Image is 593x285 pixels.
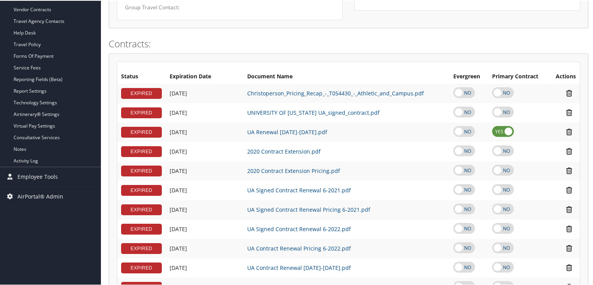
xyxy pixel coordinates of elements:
i: Remove Contract [562,224,576,232]
div: EXPIRED [121,242,162,253]
div: Add/Edit Date [170,244,239,251]
div: Add/Edit Date [170,89,239,96]
h2: Contracts: [109,36,588,50]
a: UNIVERSITY OF [US_STATE] UA_signed_contract.pdf [247,108,380,116]
span: [DATE] [170,205,187,212]
i: Remove Contract [562,185,576,193]
div: Add/Edit Date [170,264,239,271]
i: Remove Contract [562,205,576,213]
a: Christoperson_Pricing_Recap_-_T054430_-_Athletic_and_Campus.pdf [247,89,424,96]
div: Add/Edit Date [170,186,239,193]
span: [DATE] [170,244,187,251]
div: EXPIRED [121,204,162,214]
div: Add/Edit Date [170,206,239,212]
i: Remove Contract [562,108,576,116]
div: EXPIRED [121,107,162,117]
i: Remove Contract [562,244,576,252]
th: Evergreen [449,69,488,83]
span: [DATE] [170,128,187,135]
a: UA Signed Contract Renewal Pricing 6-2021.pdf [247,205,370,212]
div: EXPIRED [121,145,162,156]
span: [DATE] [170,166,187,174]
a: 2020 Contract Extension Pricing.pdf [247,166,340,174]
i: Remove Contract [562,263,576,271]
span: [DATE] [170,108,187,116]
span: AirPortal® Admin [17,186,63,206]
span: [DATE] [170,147,187,154]
a: UA Signed Contract Renewal 6-2021.pdf [247,186,351,193]
a: UA Contract Renewal Pricing 6-2022.pdf [247,244,351,251]
i: Remove Contract [562,147,576,155]
i: Remove Contract [562,88,576,97]
i: Remove Contract [562,127,576,135]
label: Group Travel Contact: [125,3,187,10]
th: Document Name [243,69,449,83]
span: [DATE] [170,186,187,193]
div: Add/Edit Date [170,128,239,135]
div: Add/Edit Date [170,147,239,154]
div: EXPIRED [121,262,162,273]
div: EXPIRED [121,165,162,176]
div: Add/Edit Date [170,225,239,232]
span: [DATE] [170,263,187,271]
div: Add/Edit Date [170,109,239,116]
div: EXPIRED [121,223,162,234]
th: Expiration Date [166,69,243,83]
span: [DATE] [170,89,187,96]
span: Employee Tools [17,166,58,186]
div: Add/Edit Date [170,167,239,174]
span: [DATE] [170,225,187,232]
i: Remove Contract [562,166,576,174]
div: EXPIRED [121,126,162,137]
a: UA Signed Contract Renewal 6-2022.pdf [247,225,351,232]
a: UA Contract Renewal [DATE]-[DATE].pdf [247,263,351,271]
div: EXPIRED [121,87,162,98]
a: 2020 Contract Extension.pdf [247,147,321,154]
th: Primary Contract [488,69,549,83]
a: UA Renewal [DATE]-[DATE].pdf [247,128,327,135]
th: Status [117,69,166,83]
div: EXPIRED [121,184,162,195]
th: Actions [548,69,580,83]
